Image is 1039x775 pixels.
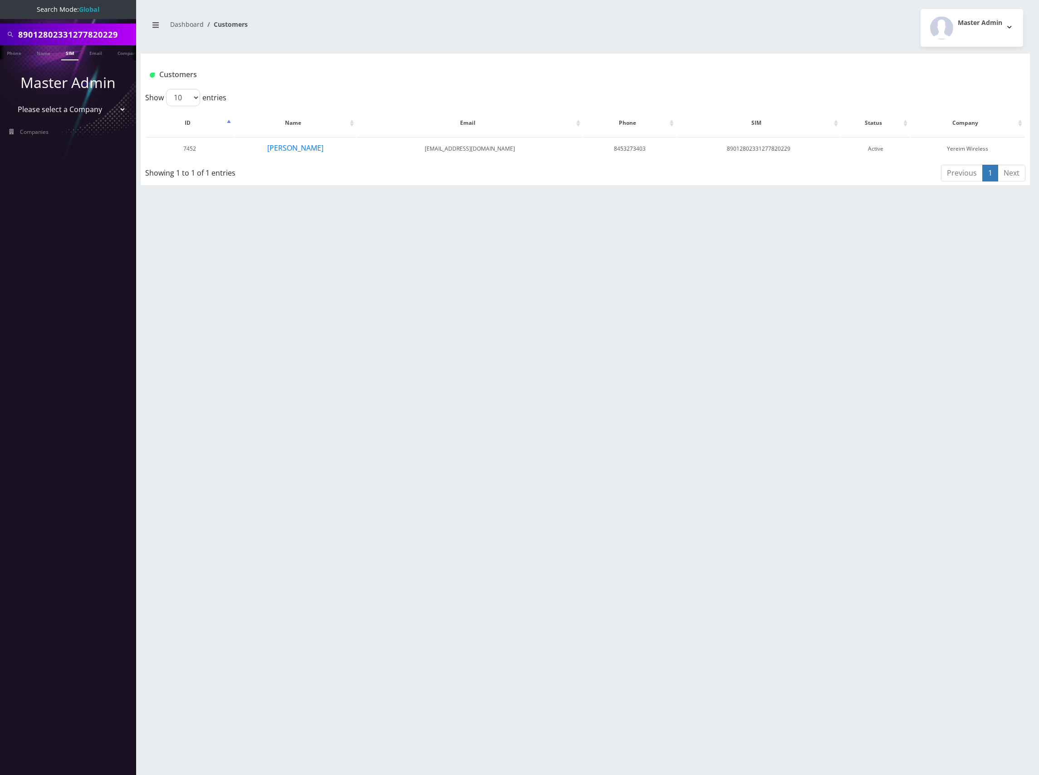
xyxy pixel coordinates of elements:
strong: Global [79,5,99,14]
th: ID: activate to sort column descending [146,110,233,136]
td: [EMAIL_ADDRESS][DOMAIN_NAME] [357,137,583,160]
a: Next [998,165,1025,181]
td: Active [841,137,910,160]
td: Yereim Wireless [911,137,1024,160]
a: Company [113,45,143,59]
select: Showentries [166,89,200,106]
th: Email: activate to sort column ascending [357,110,583,136]
span: Companies [20,128,49,136]
div: Showing 1 to 1 of 1 entries [145,164,505,178]
td: 8453273403 [583,137,676,160]
th: Phone: activate to sort column ascending [583,110,676,136]
th: Status: activate to sort column ascending [841,110,910,136]
button: Master Admin [921,9,1023,47]
a: Phone [2,45,26,59]
input: Search All Companies [18,26,134,43]
li: Customers [204,20,248,29]
a: Email [85,45,107,59]
nav: breadcrumb [147,15,578,41]
h2: Master Admin [958,19,1002,27]
th: Name: activate to sort column ascending [234,110,356,136]
a: SIM [61,45,78,60]
span: Search Mode: [37,5,99,14]
a: Name [32,45,55,59]
th: SIM: activate to sort column ascending [677,110,841,136]
a: Previous [941,165,983,181]
a: Dashboard [170,20,204,29]
h1: Customers [150,70,873,79]
td: 89012802331277820229 [677,137,841,160]
a: 1 [982,165,998,181]
td: 7452 [146,137,233,160]
label: Show entries [145,89,226,106]
th: Company: activate to sort column ascending [911,110,1024,136]
button: [PERSON_NAME] [267,142,324,154]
